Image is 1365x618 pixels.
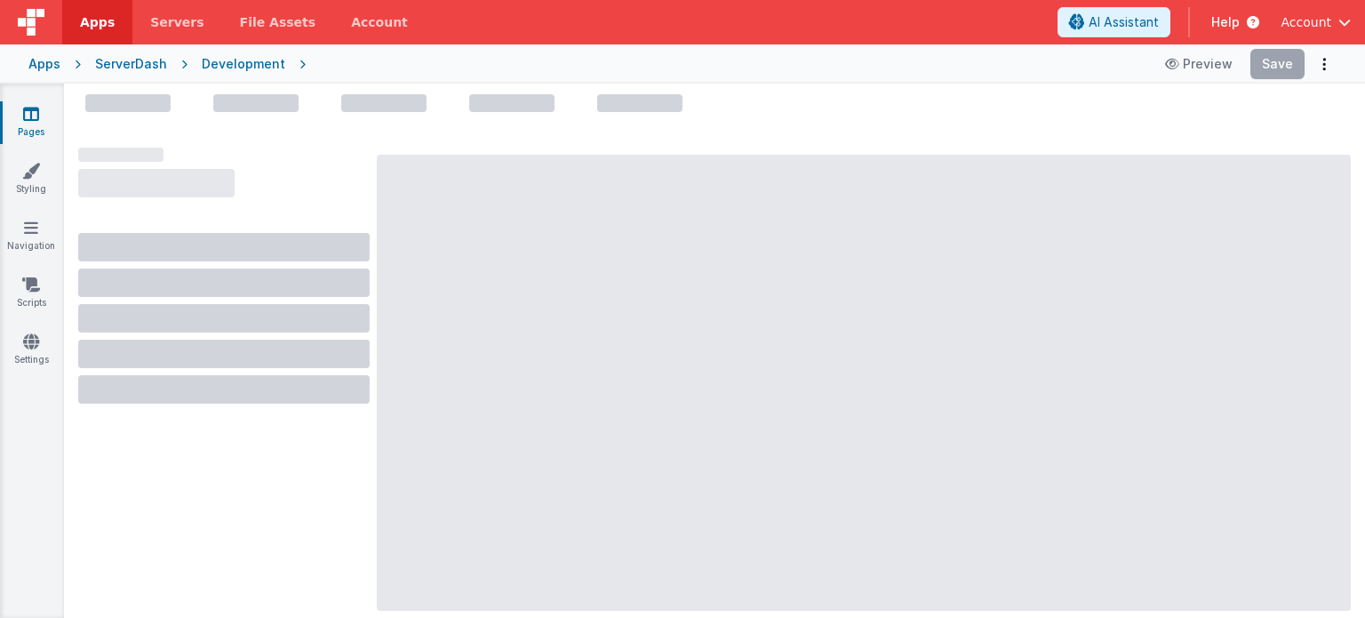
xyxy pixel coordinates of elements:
div: Apps [28,55,60,73]
span: Servers [150,13,204,31]
button: Preview [1154,50,1243,78]
div: Development [202,55,285,73]
span: Account [1281,13,1331,31]
button: Options [1312,52,1337,76]
button: Save [1250,49,1305,79]
div: ServerDash [95,55,167,73]
span: File Assets [240,13,316,31]
button: AI Assistant [1058,7,1170,37]
span: AI Assistant [1089,13,1159,31]
button: Account [1281,13,1351,31]
span: Help [1211,13,1240,31]
span: Apps [80,13,115,31]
